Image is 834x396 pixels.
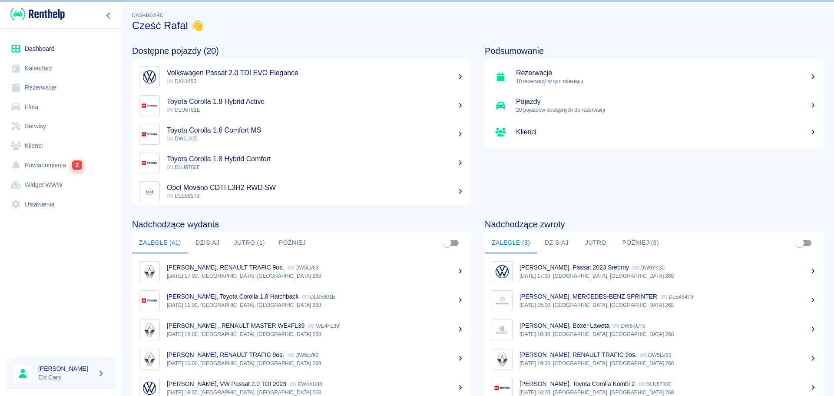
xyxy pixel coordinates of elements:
button: Zaległe (41) [132,233,188,253]
p: [PERSON_NAME], Toyota Corolla Kombi 2 [520,380,635,387]
a: Image[PERSON_NAME], Passat 2023 Srebrny DW9YK30[DATE] 17:00, [GEOGRAPHIC_DATA], [GEOGRAPHIC_DATA]... [485,257,824,286]
p: [DATE] 10:00, [GEOGRAPHIC_DATA], [GEOGRAPHIC_DATA] 268 [167,359,464,367]
img: Image [141,293,158,309]
img: Image [494,322,510,338]
p: [DATE] 17:00, [GEOGRAPHIC_DATA], [GEOGRAPHIC_DATA] 268 [520,272,817,280]
img: Image [141,69,158,85]
h4: Nadchodzące wydania [132,219,471,230]
h5: Rezerwacje [516,69,817,77]
img: Image [141,97,158,114]
img: Renthelp logo [10,7,65,21]
span: 2 [72,160,82,170]
p: [PERSON_NAME], RENAULT TRAFIC 9os. [167,351,284,358]
button: Dzisiaj [537,233,576,253]
h5: Toyota Corolla 1.8 Hybrid Comfort [167,155,464,163]
span: DW1LK01 [167,136,199,142]
p: DLU6780E [639,381,672,387]
a: Widget WWW [7,175,115,195]
a: Rezerwacje10 rezerwacji w tym miesiącu [485,63,824,91]
button: Później [272,233,313,253]
a: Klienci [485,120,824,144]
p: DW6KU75 [613,323,645,329]
a: ImageToyota Corolla 1.8 Hybrid Comfort DLU6780E [132,149,471,177]
button: Później (8) [615,233,666,253]
p: 10 rezerwacji w tym miesiącu [516,77,817,85]
a: Serwisy [7,116,115,136]
a: Image[PERSON_NAME], Boxer Laweta DW6KU75[DATE] 10:30, [GEOGRAPHIC_DATA], [GEOGRAPHIC_DATA] 268 [485,315,824,344]
a: Image[PERSON_NAME], RENAULT TRAFIC 9os. DW5LV63[DATE] 10:00, [GEOGRAPHIC_DATA], [GEOGRAPHIC_DATA]... [132,344,471,373]
h6: [PERSON_NAME] [38,364,94,373]
p: [DATE] 11:00, [GEOGRAPHIC_DATA], [GEOGRAPHIC_DATA] 268 [167,301,464,309]
p: [PERSON_NAME] , RENAULT MASTER WE4FL39 [167,322,304,329]
span: Pokaż przypisane tylko do mnie [439,235,455,251]
a: Image[PERSON_NAME], Toyota Corolla 1.8 Hatchback DLU5801E[DATE] 11:00, [GEOGRAPHIC_DATA], [GEOGRA... [132,286,471,315]
a: ImageToyota Corolla 1.8 Hybrid Active DLU6781E [132,91,471,120]
button: Zaległe (8) [485,233,537,253]
p: [DATE] 18:00, [GEOGRAPHIC_DATA], [GEOGRAPHIC_DATA] 268 [167,330,464,338]
p: [DATE] 17:00, [GEOGRAPHIC_DATA], [GEOGRAPHIC_DATA] 268 [167,272,464,280]
a: Kalendarz [7,59,115,78]
a: Renthelp logo [7,7,65,21]
button: Zwiń nawigację [102,10,115,21]
h5: Toyota Corolla 1.8 Hybrid Active [167,97,464,106]
span: DLE50173 [167,193,199,199]
a: ImageOpel Movano CDTI L3H2 RWD SW DLE50173 [132,177,471,206]
h5: Pojazdy [516,97,817,106]
img: Image [141,183,158,200]
h3: Cześć Rafal 👋 [132,20,824,32]
a: ImageToyota Corolla 1.6 Comfort MS DW1LK01 [132,120,471,149]
p: [PERSON_NAME], VW Passat 2.0 TDI 2023 [167,380,286,387]
p: [PERSON_NAME], Boxer Laweta [520,322,609,329]
p: DW4XU36 [290,381,322,387]
img: Image [494,351,510,367]
h4: Nadchodzące zwroty [485,219,824,230]
a: Pojazdy20 pojazdów dostępnych do rezerwacji [485,91,824,120]
img: Image [141,322,158,338]
p: [PERSON_NAME], RENAULT TRAFIC 9os. [520,351,637,358]
a: Dashboard [7,39,115,59]
h5: Opel Movano CDTI L3H2 RWD SW [167,183,464,192]
p: DW5LV63 [640,352,672,358]
p: [DATE] 19:00, [GEOGRAPHIC_DATA], [GEOGRAPHIC_DATA] 268 [520,359,817,367]
p: DW5LV63 [288,352,319,358]
button: Dzisiaj [188,233,227,253]
a: Klienci [7,136,115,156]
img: Image [141,126,158,143]
p: [PERSON_NAME], RENAULT TRAFIC 9os. [167,264,284,271]
button: Jutro [576,233,615,253]
img: Image [141,351,158,367]
span: DLU6780E [167,164,200,170]
p: [PERSON_NAME], Toyota Corolla 1.8 Hatchback [167,293,298,300]
span: DX41450 [167,78,196,84]
p: 20 pojazdów dostępnych do rezerwacji [516,106,817,114]
p: DW5LV63 [288,265,319,271]
span: Dashboard [132,13,164,18]
p: [DATE] 15:00, [GEOGRAPHIC_DATA], [GEOGRAPHIC_DATA] 268 [520,301,817,309]
img: Image [141,263,158,280]
a: Image[PERSON_NAME] , RENAULT MASTER WE4FL39 WE4FL39[DATE] 18:00, [GEOGRAPHIC_DATA], [GEOGRAPHIC_D... [132,315,471,344]
p: Elit Cars [38,373,94,382]
a: Ustawienia [7,195,115,214]
h5: Volkswagen Passat 2.0 TDI EVO Elegance [167,69,464,77]
a: Image[PERSON_NAME], MERCEDES-BENZ SPRINTER DLE46479[DATE] 15:00, [GEOGRAPHIC_DATA], [GEOGRAPHIC_D... [485,286,824,315]
p: WE4FL39 [308,323,339,329]
p: [DATE] 10:30, [GEOGRAPHIC_DATA], [GEOGRAPHIC_DATA] 268 [520,330,817,338]
a: Rezerwacje [7,78,115,97]
span: Pokaż przypisane tylko do mnie [791,235,808,251]
p: [PERSON_NAME], MERCEDES-BENZ SPRINTER [520,293,657,300]
a: Powiadomienia2 [7,155,115,175]
p: DLE46479 [661,294,693,300]
a: Image[PERSON_NAME], RENAULT TRAFIC 9os. DW5LV63[DATE] 19:00, [GEOGRAPHIC_DATA], [GEOGRAPHIC_DATA]... [485,344,824,373]
p: [PERSON_NAME], Passat 2023 Srebrny [520,264,629,271]
h4: Podsumowanie [485,46,824,56]
a: ImageVolkswagen Passat 2.0 TDI EVO Elegance DX41450 [132,63,471,91]
h5: Klienci [516,128,817,136]
img: Image [141,155,158,171]
img: Image [494,263,510,280]
img: Image [494,293,510,309]
a: Image[PERSON_NAME], RENAULT TRAFIC 9os. DW5LV63[DATE] 17:00, [GEOGRAPHIC_DATA], [GEOGRAPHIC_DATA]... [132,257,471,286]
a: Flota [7,97,115,117]
p: DW9YK30 [632,265,665,271]
span: DLU6781E [167,107,200,113]
h4: Dostępne pojazdy (20) [132,46,471,56]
